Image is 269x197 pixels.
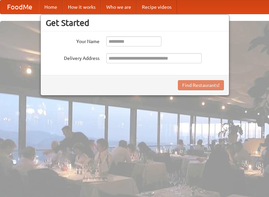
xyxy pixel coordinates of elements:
a: Recipe videos [137,0,177,14]
a: How it works [63,0,101,14]
h3: Get Started [46,18,224,28]
label: Your Name [46,36,100,45]
a: FoodMe [0,0,39,14]
a: Home [39,0,63,14]
label: Delivery Address [46,53,100,62]
button: Find Restaurants! [178,80,224,90]
a: Who we are [101,0,137,14]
